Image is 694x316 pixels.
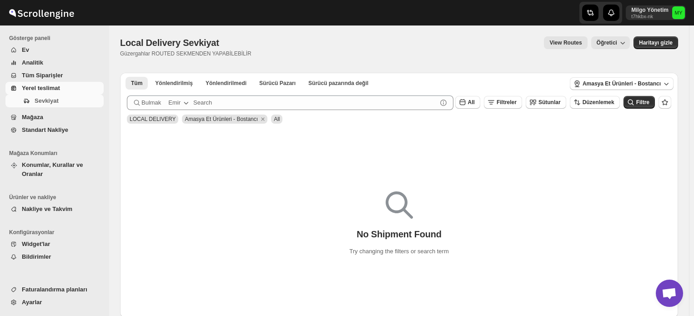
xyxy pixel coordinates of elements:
span: Haritayı gizle [639,39,673,46]
span: View Routes [549,39,582,46]
span: Filtre [636,99,649,105]
button: Ayarlar [5,296,104,309]
p: Milgo Yönetim [631,6,669,14]
img: Empty search results [386,191,413,219]
span: Standart Nakliye [22,126,68,133]
button: Analitik [5,56,104,69]
div: Emir [168,98,181,107]
button: Bildirimler [5,251,104,263]
span: Yönlendirilmiş [155,80,193,87]
span: Düzenlemek [583,99,614,105]
button: Ev [5,44,104,56]
span: Analitik [22,59,43,66]
button: Konumlar, Kurallar ve Oranlar [5,159,104,181]
button: Unrouted [200,77,252,90]
text: MY [675,10,683,15]
button: All [126,77,148,90]
span: Gösterge paneli [9,35,105,42]
button: Emir [163,95,196,110]
button: Widget'lar [5,238,104,251]
span: Bildirimler [22,253,51,260]
span: Mağaza [22,114,43,120]
button: Sevkiyat [5,95,104,107]
button: Sütunlar [526,96,566,109]
p: Try changing the filters or search term [349,247,448,256]
span: Widget'lar [22,241,50,247]
button: Map action label [634,36,678,49]
div: Açık sohbet [656,280,683,307]
span: Tüm [131,80,142,87]
span: Nakliye ve Takvim [22,206,72,212]
span: Sürücü pazarında değil [308,80,368,87]
span: Ev [22,46,29,53]
button: Tüm Siparişler [5,69,104,82]
span: Milgo Yönetim [672,6,685,19]
button: All [455,96,480,109]
span: Sütunlar [538,99,561,105]
button: Faturalandırma planları [5,283,104,296]
span: Bulmak [141,98,161,107]
span: Filtreler [497,99,517,105]
button: Filtre [624,96,655,109]
span: All [468,99,475,105]
button: Claimable [254,77,301,90]
span: Amasya Et Ürünleri - Bostancı [185,116,258,122]
button: Un-claimable [303,77,374,90]
button: Düzenlemek [570,96,620,109]
span: Sevkiyat [35,97,59,104]
span: Ürünler ve nakliye [9,194,105,201]
button: Filtreler [484,96,522,109]
p: t7hkbx-nk [631,14,669,19]
button: Nakliye ve Takvim [5,203,104,216]
span: LOCAL DELIVERY [130,116,176,122]
span: All [274,116,280,122]
span: Tüm Siparişler [22,72,63,79]
span: Amasya Et Ürünleri - Bostancı [583,80,661,87]
img: ScrollEngine [7,1,75,24]
button: User menu [626,5,686,20]
button: Routed [150,77,198,90]
span: Sürücü Pazarı [259,80,296,87]
span: Konfigürasyonlar [9,229,105,236]
span: Mağaza Konumları [9,150,105,157]
span: Local Delivery Sevkiyat [120,38,219,48]
button: view route [544,36,587,49]
input: Search [193,95,437,110]
span: Yönlendirilmedi [206,80,246,87]
button: Amasya Et Ürünleri - Bostancı [570,77,674,90]
span: Konumlar, Kurallar ve Oranlar [22,161,83,177]
button: Remove Amasya Et Ürünleri - Bostancı [259,115,267,123]
span: Faturalandırma planları [22,286,87,293]
p: Güzergahlar ROUTED SEKMENDEN YAPABİLEBİLİR [120,50,251,57]
button: Öğretici [591,36,630,49]
span: Öğretici [597,40,617,46]
p: No Shipment Found [357,229,442,240]
span: Yerel teslimat [22,85,60,91]
span: Ayarlar [22,299,42,306]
